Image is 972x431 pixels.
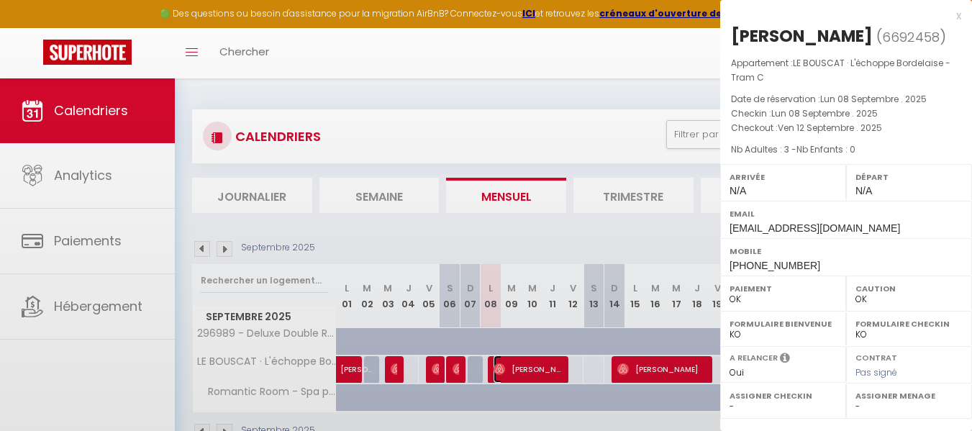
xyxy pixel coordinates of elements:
[731,92,961,106] p: Date de réservation :
[876,27,946,47] span: ( )
[731,143,855,155] span: Nb Adultes : 3 -
[730,185,746,196] span: N/A
[730,244,963,258] label: Mobile
[855,366,897,378] span: Pas signé
[12,6,55,49] button: Ouvrir le widget de chat LiveChat
[731,121,961,135] p: Checkout :
[720,7,961,24] div: x
[730,260,820,271] span: [PHONE_NUMBER]
[855,389,963,403] label: Assigner Menage
[730,389,837,403] label: Assigner Checkin
[771,107,878,119] span: Lun 08 Septembre . 2025
[855,317,963,331] label: Formulaire Checkin
[882,28,940,46] span: 6692458
[730,222,900,234] span: [EMAIL_ADDRESS][DOMAIN_NAME]
[731,57,950,83] span: LE BOUSCAT · L'échoppe Bordelaise - Tram C
[778,122,882,134] span: Ven 12 Septembre . 2025
[730,207,963,221] label: Email
[855,170,963,184] label: Départ
[730,170,837,184] label: Arrivée
[731,56,961,85] p: Appartement :
[855,185,872,196] span: N/A
[731,24,873,47] div: [PERSON_NAME]
[730,281,837,296] label: Paiement
[855,281,963,296] label: Caution
[730,317,837,331] label: Formulaire Bienvenue
[730,352,778,364] label: A relancer
[855,352,897,361] label: Contrat
[820,93,927,105] span: Lun 08 Septembre . 2025
[796,143,855,155] span: Nb Enfants : 0
[780,352,790,368] i: Sélectionner OUI si vous souhaiter envoyer les séquences de messages post-checkout
[731,106,961,121] p: Checkin :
